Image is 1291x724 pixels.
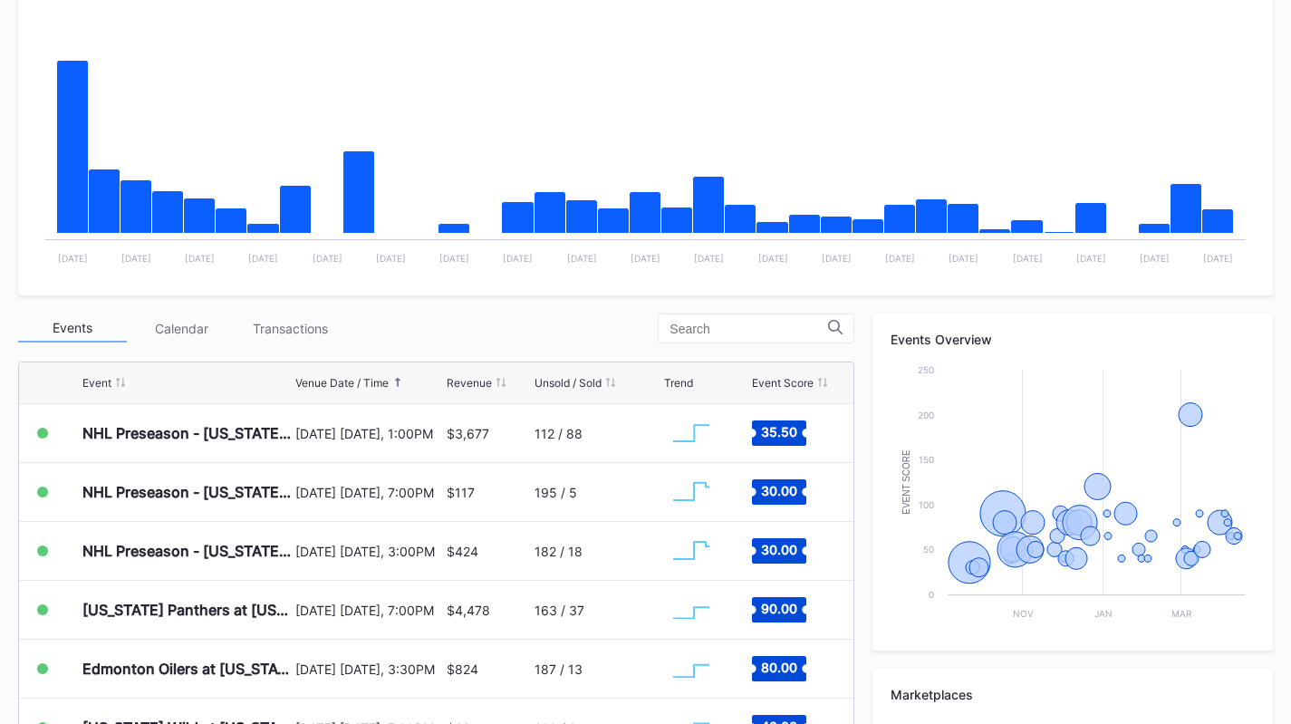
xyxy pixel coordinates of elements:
div: Events Overview [891,332,1255,347]
div: Unsold / Sold [535,376,602,390]
text: Jan [1094,608,1113,619]
text: Nov [1013,608,1034,619]
div: $117 [447,485,475,500]
div: Venue Date / Time [295,376,389,390]
div: Marketplaces [891,687,1255,702]
div: Edmonton Oilers at [US_STATE] Devils [82,660,291,678]
text: 0 [929,589,934,600]
div: 195 / 5 [535,485,577,500]
text: [DATE] [58,253,88,264]
div: $824 [447,661,478,677]
div: Trend [664,376,693,390]
text: [DATE] [503,253,533,264]
div: 187 / 13 [535,661,583,677]
text: [DATE] [822,253,852,264]
div: $424 [447,544,478,559]
text: [DATE] [185,253,215,264]
text: Event Score [901,449,911,515]
text: 150 [919,454,934,465]
div: [US_STATE] Panthers at [US_STATE] Devils [82,601,291,619]
text: [DATE] [313,253,342,264]
svg: Chart title [891,361,1254,632]
div: [DATE] [DATE], 3:30PM [295,661,441,677]
svg: Chart title [664,587,718,632]
text: [DATE] [121,253,151,264]
div: [DATE] [DATE], 7:00PM [295,485,441,500]
text: [DATE] [949,253,978,264]
text: [DATE] [248,253,278,264]
div: 112 / 88 [535,426,583,441]
div: 163 / 37 [535,603,584,618]
div: [DATE] [DATE], 1:00PM [295,426,441,441]
input: Search [670,322,828,336]
text: [DATE] [567,253,597,264]
text: [DATE] [1076,253,1106,264]
text: 90.00 [761,601,797,616]
div: Events [18,314,127,343]
div: $3,677 [447,426,489,441]
text: [DATE] [694,253,724,264]
div: Event [82,376,111,390]
svg: Chart title [664,528,718,574]
div: NHL Preseason - [US_STATE] Capitals at [US_STATE] Devils (Split Squad) [82,542,291,560]
div: 182 / 18 [535,544,583,559]
text: 30.00 [761,542,797,557]
div: Calendar [127,314,236,343]
div: Transactions [236,314,344,343]
text: [DATE] [758,253,788,264]
text: [DATE] [1203,253,1233,264]
text: 100 [919,499,934,510]
div: [DATE] [DATE], 3:00PM [295,544,441,559]
text: 200 [918,410,934,420]
text: 250 [918,364,934,375]
text: 80.00 [761,660,797,675]
text: 50 [923,544,934,555]
svg: Chart title [664,469,718,515]
div: Revenue [447,376,492,390]
text: [DATE] [439,253,469,264]
div: [DATE] [DATE], 7:00PM [295,603,441,618]
svg: Chart title [664,410,718,456]
text: [DATE] [631,253,660,264]
div: $4,478 [447,603,490,618]
text: [DATE] [1013,253,1043,264]
svg: Chart title [36,5,1255,277]
text: Mar [1172,608,1193,619]
svg: Chart title [664,646,718,691]
text: [DATE] [376,253,406,264]
text: [DATE] [1140,253,1170,264]
div: NHL Preseason - [US_STATE] Islanders at [US_STATE] Devils [82,483,291,501]
div: Event Score [752,376,814,390]
text: 30.00 [761,483,797,498]
text: 35.50 [761,424,797,439]
text: [DATE] [885,253,915,264]
div: NHL Preseason - [US_STATE] Rangers at [US_STATE] Devils [82,424,291,442]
